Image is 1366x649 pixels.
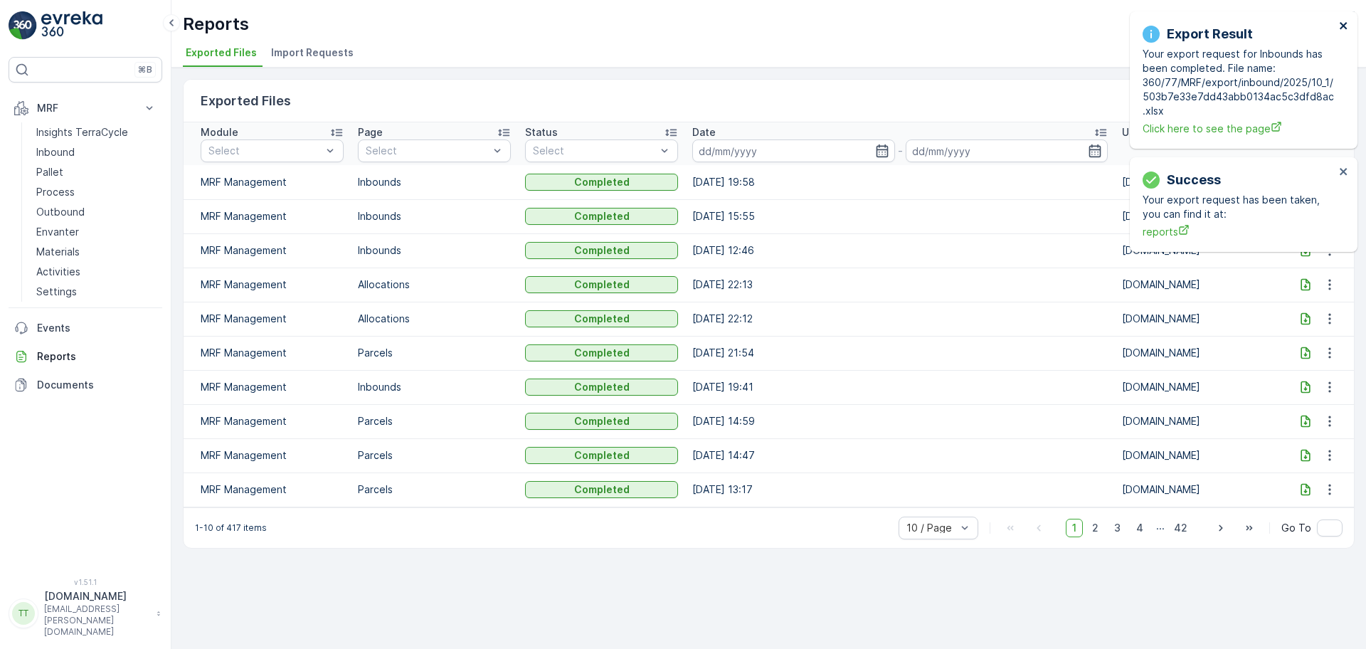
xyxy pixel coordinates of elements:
[31,182,162,202] a: Process
[1122,448,1275,463] p: [DOMAIN_NAME]
[9,371,162,399] a: Documents
[31,202,162,222] a: Outbound
[31,242,162,262] a: Materials
[358,209,511,223] p: Inbounds
[36,245,80,259] p: Materials
[685,438,1114,473] td: [DATE] 14:47
[1122,209,1275,223] p: [DOMAIN_NAME]
[1143,121,1335,136] a: Click here to see the page
[525,310,678,327] button: Completed
[358,482,511,497] p: Parcels
[525,344,678,362] button: Completed
[1339,166,1349,179] button: close
[31,142,162,162] a: Inbound
[906,139,1108,162] input: dd/mm/yyyy
[525,174,678,191] button: Completed
[358,125,383,139] p: Page
[358,175,511,189] p: Inbounds
[9,578,162,586] span: v 1.51.1
[358,380,511,394] p: Inbounds
[138,64,152,75] p: ⌘B
[36,225,79,239] p: Envanter
[1143,47,1335,118] p: Your export request for Inbounds has been completed. File name: 360/77/MRF/export/inbound/2025/10...
[44,589,149,603] p: [DOMAIN_NAME]
[1122,346,1275,360] p: [DOMAIN_NAME]
[898,142,903,159] p: -
[1143,193,1335,221] p: Your export request has been taken, you can find it at:
[1339,20,1349,33] button: close
[692,139,894,162] input: dd/mm/yyyy
[9,342,162,371] a: Reports
[9,589,162,638] button: TT[DOMAIN_NAME][EMAIL_ADDRESS][PERSON_NAME][DOMAIN_NAME]
[1167,24,1253,44] p: Export Result
[201,175,344,189] p: MRF Management
[358,414,511,428] p: Parcels
[366,144,489,158] p: Select
[358,448,511,463] p: Parcels
[574,482,630,497] p: Completed
[685,233,1114,268] td: [DATE] 12:46
[358,278,511,292] p: Allocations
[201,448,344,463] p: MRF Management
[9,11,37,40] img: logo
[1143,224,1335,239] span: reports
[1066,519,1083,537] span: 1
[201,125,238,139] p: Module
[692,125,716,139] p: Date
[31,222,162,242] a: Envanter
[574,175,630,189] p: Completed
[1122,278,1275,292] p: [DOMAIN_NAME]
[574,312,630,326] p: Completed
[41,11,102,40] img: logo_light-DOdMpM7g.png
[201,482,344,497] p: MRF Management
[201,91,291,111] p: Exported Files
[685,268,1114,302] td: [DATE] 22:13
[574,278,630,292] p: Completed
[1122,243,1275,258] p: [DOMAIN_NAME]
[685,404,1114,438] td: [DATE] 14:59
[574,243,630,258] p: Completed
[31,262,162,282] a: Activities
[201,380,344,394] p: MRF Management
[533,144,656,158] p: Select
[685,165,1114,199] td: [DATE] 19:58
[1122,175,1275,189] p: [DOMAIN_NAME]
[685,370,1114,404] td: [DATE] 19:41
[1168,519,1194,537] span: 42
[195,522,267,534] p: 1-10 of 417 items
[1130,519,1150,537] span: 4
[525,276,678,293] button: Completed
[1122,312,1275,326] p: [DOMAIN_NAME]
[208,144,322,158] p: Select
[358,346,511,360] p: Parcels
[1167,170,1221,190] p: Success
[37,349,157,364] p: Reports
[685,473,1114,507] td: [DATE] 13:17
[685,302,1114,336] td: [DATE] 22:12
[186,46,257,60] span: Exported Files
[36,185,75,199] p: Process
[1122,380,1275,394] p: [DOMAIN_NAME]
[1086,519,1105,537] span: 2
[1122,125,1145,139] p: User
[685,199,1114,233] td: [DATE] 15:55
[201,312,344,326] p: MRF Management
[9,94,162,122] button: MRF
[12,602,35,625] div: TT
[201,346,344,360] p: MRF Management
[525,413,678,430] button: Completed
[574,414,630,428] p: Completed
[525,242,678,259] button: Completed
[1108,519,1127,537] span: 3
[183,13,249,36] p: Reports
[9,314,162,342] a: Events
[574,346,630,360] p: Completed
[37,378,157,392] p: Documents
[31,162,162,182] a: Pallet
[1156,519,1165,537] p: ...
[201,243,344,258] p: MRF Management
[36,265,80,279] p: Activities
[525,481,678,498] button: Completed
[574,209,630,223] p: Completed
